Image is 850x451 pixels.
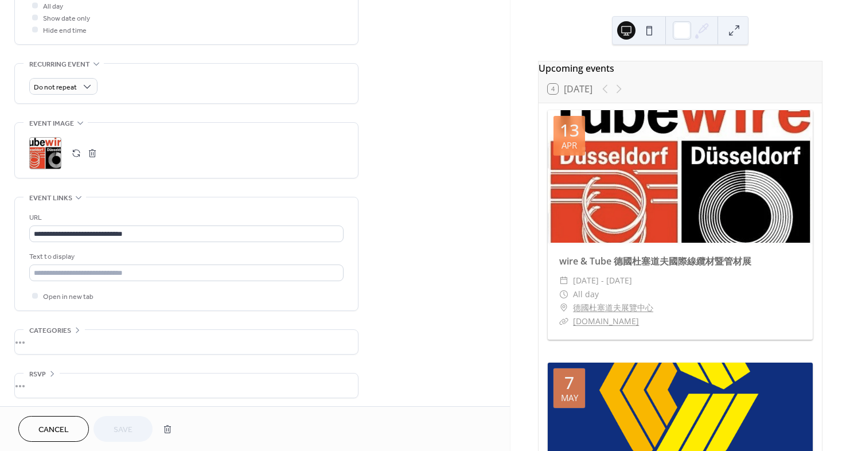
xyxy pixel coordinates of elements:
[573,274,632,287] span: [DATE] - [DATE]
[29,192,72,204] span: Event links
[29,212,341,224] div: URL
[43,1,63,13] span: All day
[573,316,639,326] a: [DOMAIN_NAME]
[562,141,577,150] div: Apr
[29,368,46,380] span: RSVP
[560,122,579,139] div: 13
[559,255,751,267] a: wire & Tube 德國杜塞道夫國際線纜材暨管材展
[15,374,358,398] div: •••
[43,291,93,303] span: Open in new tab
[29,325,71,337] span: Categories
[564,374,574,391] div: 7
[38,424,69,436] span: Cancel
[29,118,74,130] span: Event image
[561,394,578,402] div: May
[29,137,61,169] div: ;
[559,274,568,287] div: ​
[559,301,568,314] div: ​
[559,287,568,301] div: ​
[29,251,341,263] div: Text to display
[15,330,358,354] div: •••
[573,287,599,301] span: All day
[43,25,87,37] span: Hide end time
[43,13,90,25] span: Show date only
[539,61,822,75] div: Upcoming events
[573,301,653,314] a: 德國杜塞道夫展覽中心
[18,416,89,442] button: Cancel
[34,81,77,94] span: Do not repeat
[559,314,568,328] div: ​
[29,59,90,71] span: Recurring event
